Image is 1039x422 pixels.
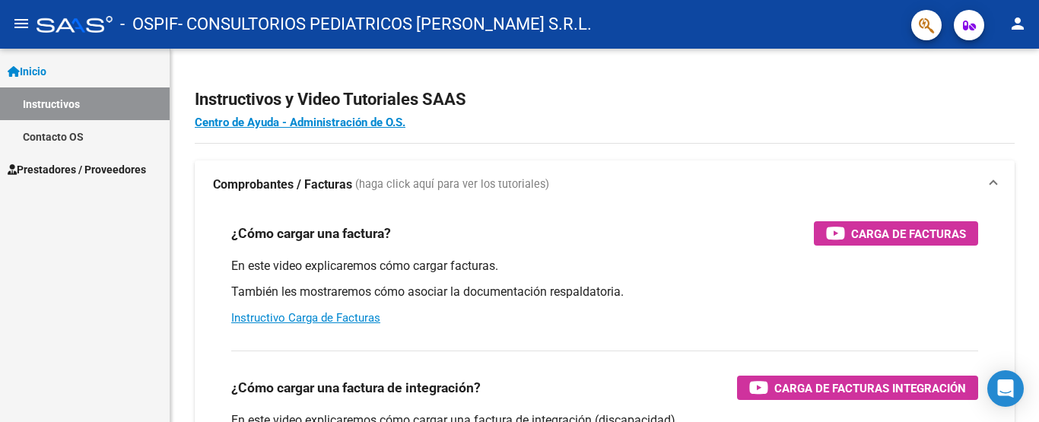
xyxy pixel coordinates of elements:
[231,311,380,325] a: Instructivo Carga de Facturas
[851,224,966,243] span: Carga de Facturas
[737,376,978,400] button: Carga de Facturas Integración
[774,379,966,398] span: Carga de Facturas Integración
[355,176,549,193] span: (haga click aquí para ver los tutoriales)
[213,176,352,193] strong: Comprobantes / Facturas
[195,116,405,129] a: Centro de Ayuda - Administración de O.S.
[8,63,46,80] span: Inicio
[195,160,1015,209] mat-expansion-panel-header: Comprobantes / Facturas (haga click aquí para ver los tutoriales)
[814,221,978,246] button: Carga de Facturas
[12,14,30,33] mat-icon: menu
[178,8,592,41] span: - CONSULTORIOS PEDIATRICOS [PERSON_NAME] S.R.L.
[8,161,146,178] span: Prestadores / Proveedores
[1009,14,1027,33] mat-icon: person
[195,85,1015,114] h2: Instructivos y Video Tutoriales SAAS
[120,8,178,41] span: - OSPIF
[231,223,391,244] h3: ¿Cómo cargar una factura?
[231,377,481,398] h3: ¿Cómo cargar una factura de integración?
[987,370,1024,407] div: Open Intercom Messenger
[231,258,978,274] p: En este video explicaremos cómo cargar facturas.
[231,284,978,300] p: También les mostraremos cómo asociar la documentación respaldatoria.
